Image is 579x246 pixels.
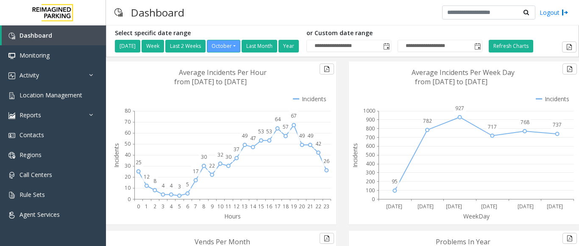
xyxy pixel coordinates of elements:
img: pageIcon [114,2,122,23]
text: 500 [366,151,375,158]
text: 4 [170,182,173,189]
text: 768 [521,119,529,126]
text: 30 [125,162,131,169]
text: 10 [217,203,223,210]
text: WeekDay [463,212,490,220]
text: 19 [291,203,297,210]
span: Dashboard [19,31,52,39]
text: 14 [250,203,256,210]
img: 'icon' [8,192,15,199]
span: Contacts [19,131,44,139]
text: 0 [372,196,375,203]
text: [DATE] [386,203,402,210]
text: 100 [366,187,375,194]
text: 5 [186,181,189,188]
button: [DATE] [115,40,140,53]
img: 'icon' [8,53,15,59]
button: October [207,40,240,53]
h5: or Custom date range [306,30,482,37]
text: 1000 [363,107,375,114]
text: [DATE] [547,203,563,210]
text: 7 [194,203,197,210]
text: [DATE] [446,203,462,210]
button: Last Month [242,40,277,53]
text: 8 [202,203,205,210]
button: Week [142,40,164,53]
text: 700 [366,134,375,141]
text: 17 [275,203,281,210]
span: Toggle popup [473,40,482,52]
text: 25 [136,159,142,166]
text: 717 [488,123,497,130]
text: [DATE] [481,203,497,210]
span: Call Centers [19,171,52,179]
span: Reports [19,111,41,119]
text: 53 [258,128,264,135]
span: Activity [19,71,39,79]
h3: Dashboard [127,2,189,23]
img: 'icon' [8,112,15,119]
button: Year [278,40,299,53]
text: 20 [125,173,131,180]
text: 18 [283,203,289,210]
img: 'icon' [8,152,15,159]
text: 3 [161,203,164,210]
text: 4 [170,203,173,210]
text: 49 [242,132,248,139]
img: 'icon' [8,172,15,179]
text: 42 [315,140,321,147]
button: Export to pdf [320,64,334,75]
text: 782 [423,117,432,124]
text: 22 [209,162,215,169]
text: 17 [193,168,199,175]
text: 12 [144,173,150,180]
button: Export to pdf [320,233,334,244]
a: Logout [540,8,568,17]
button: Refresh Charts [489,40,533,53]
img: 'icon' [8,132,15,139]
text: 8 [153,177,156,185]
text: [DATE] [418,203,434,210]
img: logout [562,8,568,17]
button: Last 2 Weeks [165,40,206,53]
text: 2 [153,203,156,210]
span: Agent Services [19,210,60,218]
text: 11 [225,203,231,210]
text: from [DATE] to [DATE] [415,77,487,86]
span: Location Management [19,91,82,99]
button: Export to pdf [562,64,577,75]
text: 40 [125,151,131,158]
text: 30 [201,153,207,160]
text: 26 [323,158,329,165]
text: 9 [211,203,214,210]
text: 737 [553,121,562,128]
text: 22 [315,203,321,210]
text: 95 [392,178,398,185]
text: 80 [125,107,131,114]
span: Regions [19,151,42,159]
text: 50 [125,140,131,147]
text: Incidents [112,143,120,168]
img: 'icon' [8,92,15,99]
text: 23 [323,203,329,210]
button: Export to pdf [562,41,576,53]
text: 13 [242,203,248,210]
text: 21 [307,203,313,210]
text: from [DATE] to [DATE] [174,77,247,86]
text: 900 [366,116,375,123]
text: 10 [125,184,131,191]
text: 0 [128,196,131,203]
text: 60 [125,129,131,136]
span: Monitoring [19,51,50,59]
text: 49 [299,132,305,139]
text: 0 [137,203,140,210]
text: 800 [366,125,375,132]
text: 49 [307,132,313,139]
img: 'icon' [8,212,15,218]
text: [DATE] [518,203,534,210]
span: Rule Sets [19,191,45,199]
a: Dashboard [2,25,106,45]
text: 47 [250,135,256,142]
text: 16 [266,203,272,210]
text: 5 [178,203,181,210]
